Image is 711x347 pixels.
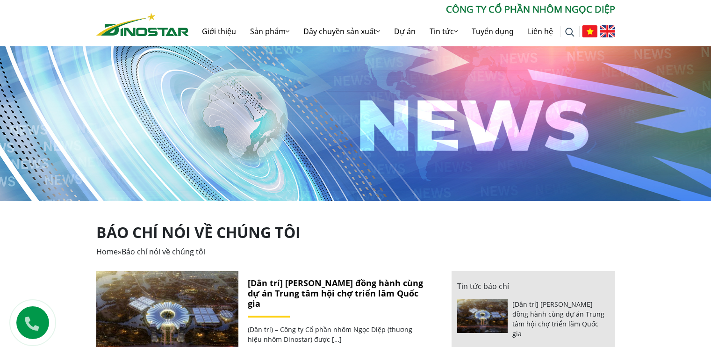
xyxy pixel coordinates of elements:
[387,16,423,46] a: Dự án
[565,28,575,37] img: search
[189,2,615,16] p: CÔNG TY CỔ PHẦN NHÔM NGỌC DIỆP
[423,16,465,46] a: Tin tức
[96,224,615,241] h1: Báo chí nói về chúng tôi
[96,246,118,257] a: Home
[195,16,243,46] a: Giới thiệu
[457,281,610,292] p: Tin tức báo chí
[243,16,296,46] a: Sản phẩm
[248,277,423,309] a: [Dân trí] [PERSON_NAME] đồng hành cùng dự án Trung tâm hội chợ triển lãm Quốc gia
[96,246,205,257] span: »
[465,16,521,46] a: Tuyển dụng
[96,13,189,36] img: Nhôm Dinostar
[521,16,560,46] a: Liên hệ
[296,16,387,46] a: Dây chuyền sản xuất
[248,325,428,344] p: (Dân trí) – Công ty Cổ phần nhôm Ngọc Diệp (thương hiệu nhôm Dinostar) được […]
[122,246,205,257] span: Báo chí nói về chúng tôi
[582,25,597,37] img: Tiếng Việt
[457,299,508,333] img: [Dân trí] Nhôm Ngọc Diệp đồng hành cùng dự án Trung tâm hội chợ triển lãm Quốc gia
[600,25,615,37] img: English
[512,300,604,338] a: [Dân trí] [PERSON_NAME] đồng hành cùng dự án Trung tâm hội chợ triển lãm Quốc gia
